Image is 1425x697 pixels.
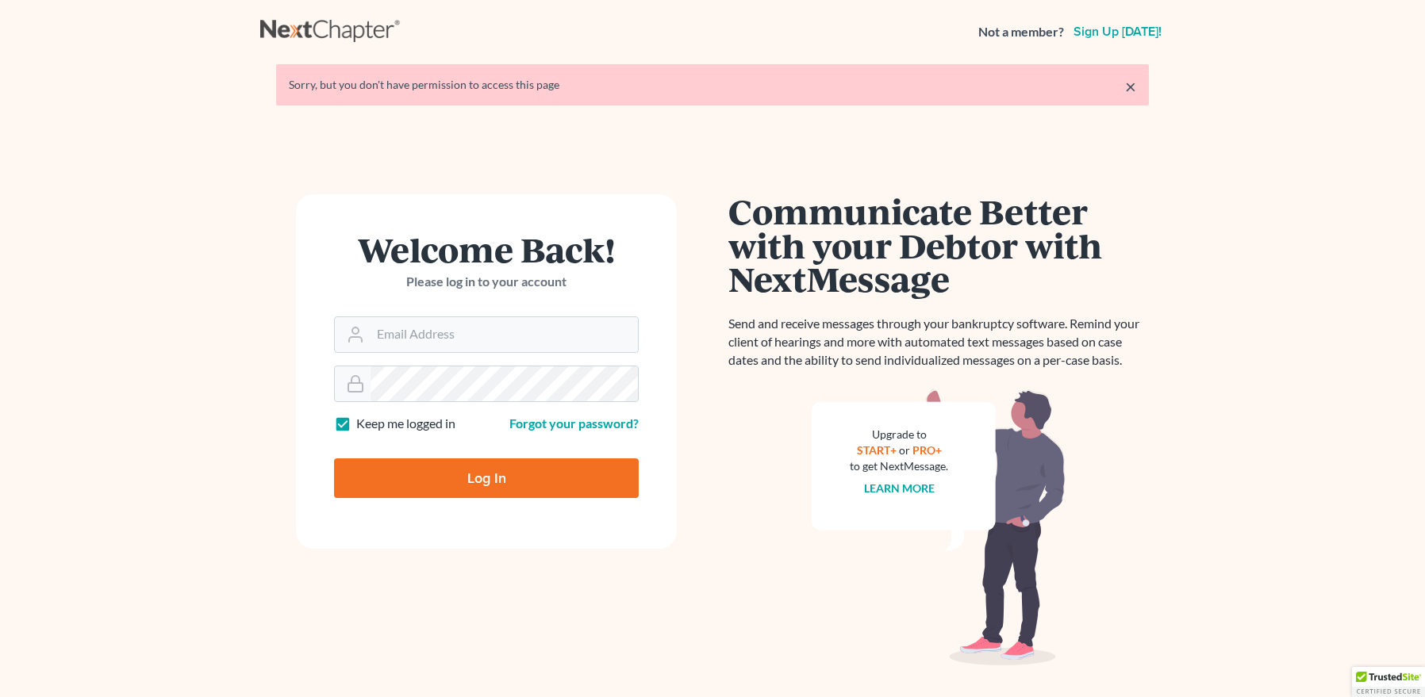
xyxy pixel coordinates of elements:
p: Please log in to your account [334,273,639,291]
a: Forgot your password? [509,416,639,431]
label: Keep me logged in [356,415,455,433]
p: Send and receive messages through your bankruptcy software. Remind your client of hearings and mo... [728,315,1149,370]
input: Email Address [371,317,638,352]
h1: Communicate Better with your Debtor with NextMessage [728,194,1149,296]
div: TrustedSite Certified [1352,667,1425,697]
img: nextmessage_bg-59042aed3d76b12b5cd301f8e5b87938c9018125f34e5fa2b7a6b67550977c72.svg [812,389,1066,666]
input: Log In [334,458,639,498]
a: PRO+ [912,443,942,457]
a: Sign up [DATE]! [1070,25,1165,38]
div: Upgrade to [850,427,948,442]
div: Sorry, but you don't have permission to access this page [289,77,1136,93]
span: or [899,443,910,457]
a: START+ [857,443,897,457]
a: Learn more [864,481,935,495]
a: × [1125,77,1136,96]
div: to get NextMessage. [850,458,948,474]
h1: Welcome Back! [334,232,639,266]
strong: Not a member? [978,23,1064,41]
